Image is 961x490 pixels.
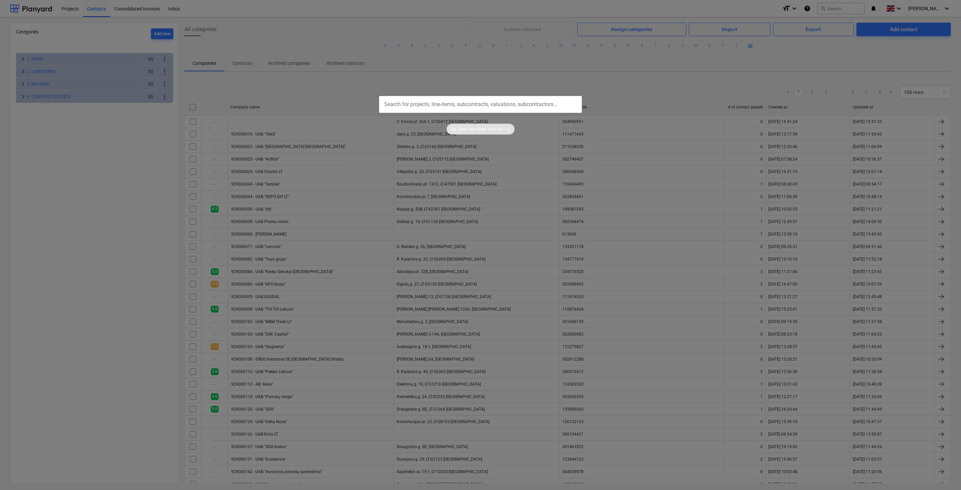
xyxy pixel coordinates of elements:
[459,126,496,132] p: Open this faster with
[497,126,511,132] p: Ctrl + K
[927,458,961,490] iframe: Chat Widget
[451,126,458,132] p: Tip:
[379,96,582,113] input: Search for projects, line-items, subcontracts, valuations, subcontractors...
[447,124,515,134] div: Tip:Open this faster withCtrl + K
